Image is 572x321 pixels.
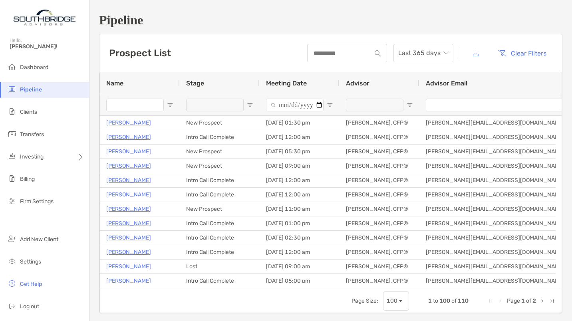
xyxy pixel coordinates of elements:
span: Advisor [346,79,369,87]
span: Last 365 days [398,44,449,62]
span: of [451,297,457,304]
span: Stage [186,79,204,87]
div: [DATE] 02:30 pm [260,231,340,245]
img: settings icon [7,256,17,266]
button: Clear Filters [492,44,552,62]
span: Dashboard [20,64,48,71]
span: to [433,297,438,304]
div: Intro Call Complete [180,274,260,288]
span: Clients [20,109,37,115]
div: Lost [180,260,260,273]
div: Intro Call Complete [180,216,260,230]
img: clients icon [7,107,17,116]
button: Open Filter Menu [167,102,173,108]
div: Page Size: [352,297,378,304]
img: pipeline icon [7,84,17,94]
a: [PERSON_NAME] [106,161,151,171]
div: [PERSON_NAME], CFP® [340,274,419,288]
div: [PERSON_NAME], CFP® [340,173,419,187]
img: logout icon [7,301,17,311]
img: firm-settings icon [7,196,17,206]
div: [PERSON_NAME], CFP® [340,216,419,230]
a: [PERSON_NAME] [106,175,151,185]
div: [PERSON_NAME], CFP® [340,231,419,245]
img: billing icon [7,174,17,183]
div: [DATE] 01:00 pm [260,216,340,230]
div: [DATE] 09:00 am [260,159,340,173]
button: Open Filter Menu [247,102,253,108]
div: Intro Call Complete [180,231,260,245]
div: Intro Call Complete [180,130,260,144]
img: Zoe Logo [10,3,79,32]
div: [PERSON_NAME], CFP® [340,188,419,202]
span: Settings [20,258,41,265]
span: Get Help [20,281,42,287]
img: input icon [375,50,381,56]
div: [DATE] 12:00 am [260,188,340,202]
span: Advisor Email [426,79,467,87]
button: Open Filter Menu [407,102,413,108]
div: [DATE] 05:00 pm [260,274,340,288]
img: get-help icon [7,279,17,288]
div: New Prospect [180,159,260,173]
span: Log out [20,303,39,310]
div: [PERSON_NAME], CFP® [340,202,419,216]
span: Transfers [20,131,44,138]
span: Name [106,79,123,87]
a: [PERSON_NAME] [106,218,151,228]
div: New Prospect [180,116,260,130]
div: [PERSON_NAME], CFP® [340,116,419,130]
input: Meeting Date Filter Input [266,99,324,111]
div: [DATE] 09:00 am [260,260,340,273]
div: 100 [387,297,397,304]
div: [DATE] 11:00 am [260,202,340,216]
p: [PERSON_NAME] [106,147,151,157]
span: 100 [439,297,450,304]
a: [PERSON_NAME] [106,204,151,214]
div: [DATE] 12:00 am [260,245,340,259]
div: [PERSON_NAME], CFP® [340,159,419,173]
img: transfers icon [7,129,17,139]
a: [PERSON_NAME] [106,190,151,200]
span: of [526,297,531,304]
span: Add New Client [20,236,58,243]
div: [DATE] 12:00 am [260,130,340,144]
a: [PERSON_NAME] [106,118,151,128]
div: [DATE] 12:00 am [260,173,340,187]
h3: Prospect List [109,48,171,59]
a: [PERSON_NAME] [106,233,151,243]
div: [DATE] 05:30 pm [260,145,340,159]
span: Meeting Date [266,79,307,87]
input: Name Filter Input [106,99,164,111]
div: Next Page [539,298,546,304]
a: [PERSON_NAME] [106,262,151,271]
span: Firm Settings [20,198,54,205]
span: 1 [428,297,432,304]
a: [PERSON_NAME] [106,247,151,257]
div: [PERSON_NAME], CFP® [340,245,419,259]
span: Billing [20,176,35,182]
span: Pipeline [20,86,42,93]
a: [PERSON_NAME] [106,276,151,286]
img: investing icon [7,151,17,161]
span: [PERSON_NAME]! [10,43,84,50]
div: [PERSON_NAME], CFP® [340,145,419,159]
div: Page Size [383,291,409,311]
div: Intro Call Complete [180,188,260,202]
span: 1 [521,297,525,304]
div: New Prospect [180,202,260,216]
span: Investing [20,153,44,160]
span: 110 [458,297,469,304]
a: [PERSON_NAME] [106,132,151,142]
span: Page [507,297,520,304]
div: Intro Call Complete [180,245,260,259]
div: Previous Page [497,298,504,304]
